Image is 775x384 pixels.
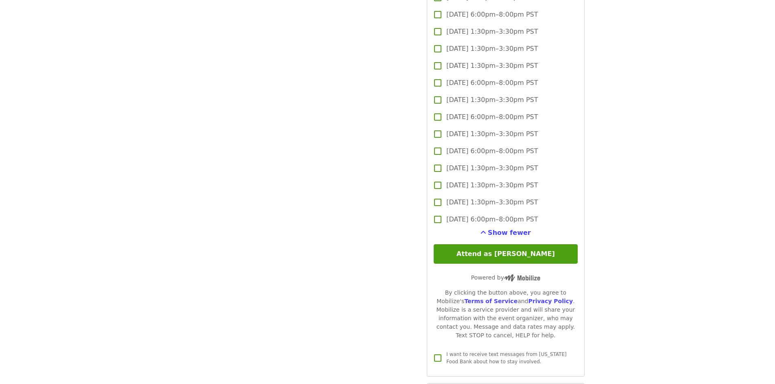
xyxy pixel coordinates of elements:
span: [DATE] 1:30pm–3:30pm PST [446,44,538,54]
span: [DATE] 1:30pm–3:30pm PST [446,61,538,71]
span: [DATE] 1:30pm–3:30pm PST [446,163,538,173]
span: [DATE] 1:30pm–3:30pm PST [446,180,538,190]
span: [DATE] 6:00pm–8:00pm PST [446,215,538,224]
div: By clicking the button above, you agree to Mobilize's and . Mobilize is a service provider and wi... [434,289,577,340]
span: [DATE] 6:00pm–8:00pm PST [446,10,538,20]
span: [DATE] 1:30pm–3:30pm PST [446,129,538,139]
span: [DATE] 1:30pm–3:30pm PST [446,27,538,37]
a: Terms of Service [464,298,517,304]
button: Attend as [PERSON_NAME] [434,244,577,264]
span: I want to receive text messages from [US_STATE] Food Bank about how to stay involved. [446,351,566,364]
img: Powered by Mobilize [504,274,540,282]
span: [DATE] 1:30pm–3:30pm PST [446,197,538,207]
span: Show fewer [488,229,531,236]
button: See more timeslots [480,228,531,238]
span: [DATE] 1:30pm–3:30pm PST [446,95,538,105]
span: [DATE] 6:00pm–8:00pm PST [446,112,538,122]
span: [DATE] 6:00pm–8:00pm PST [446,146,538,156]
span: Powered by [471,274,540,281]
a: Privacy Policy [528,298,573,304]
span: [DATE] 6:00pm–8:00pm PST [446,78,538,88]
